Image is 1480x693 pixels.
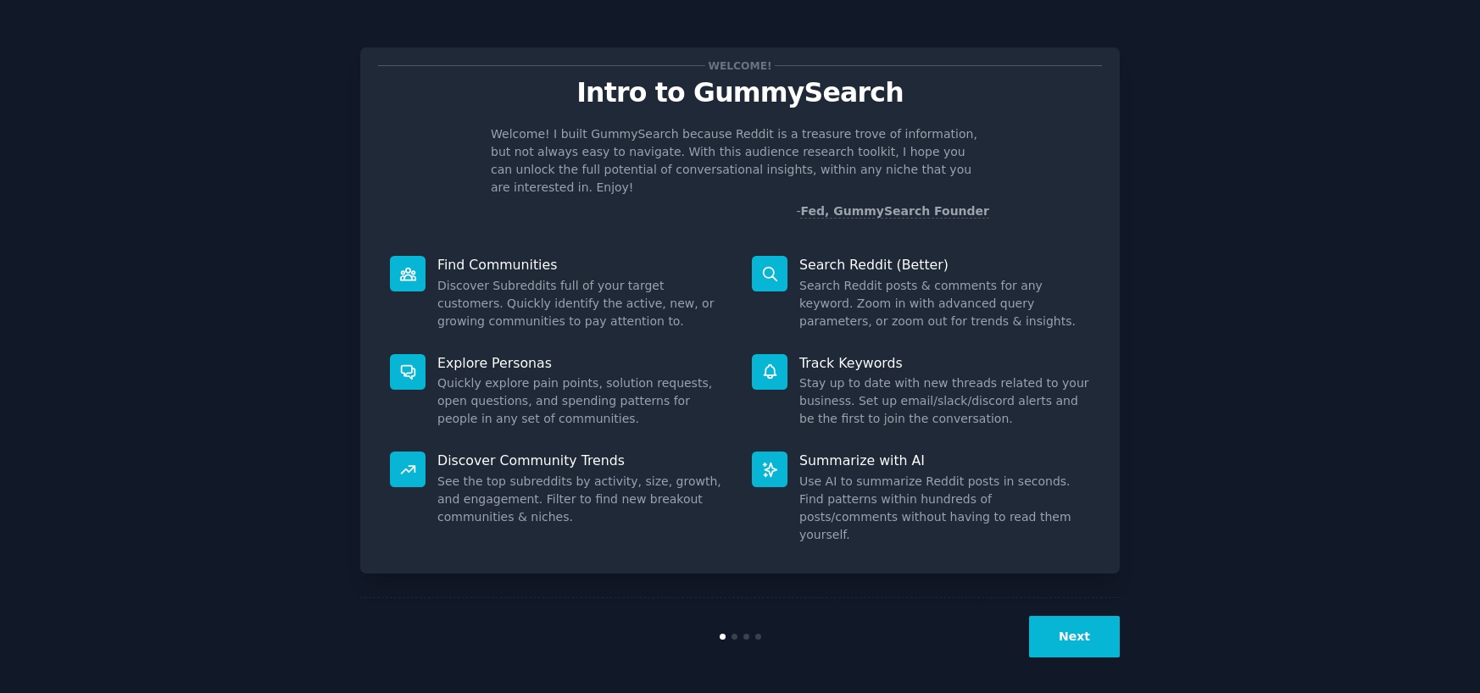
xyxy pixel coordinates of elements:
[799,354,1090,372] p: Track Keywords
[1029,616,1120,657] button: Next
[437,354,728,372] p: Explore Personas
[799,473,1090,544] dd: Use AI to summarize Reddit posts in seconds. Find patterns within hundreds of posts/comments with...
[799,374,1090,428] dd: Stay up to date with new threads related to your business. Set up email/slack/discord alerts and ...
[799,277,1090,330] dd: Search Reddit posts & comments for any keyword. Zoom in with advanced query parameters, or zoom o...
[437,473,728,526] dd: See the top subreddits by activity, size, growth, and engagement. Filter to find new breakout com...
[437,374,728,428] dd: Quickly explore pain points, solution requests, open questions, and spending patterns for people ...
[800,204,989,219] a: Fed, GummySearch Founder
[799,256,1090,274] p: Search Reddit (Better)
[796,202,989,220] div: -
[799,452,1090,469] p: Summarize with AI
[705,57,775,75] span: Welcome!
[491,125,989,197] p: Welcome! I built GummySearch because Reddit is a treasure trove of information, but not always ea...
[437,256,728,274] p: Find Communities
[437,452,728,469] p: Discover Community Trends
[378,78,1102,108] p: Intro to GummySearch
[437,277,728,330] dd: Discover Subreddits full of your target customers. Quickly identify the active, new, or growing c...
